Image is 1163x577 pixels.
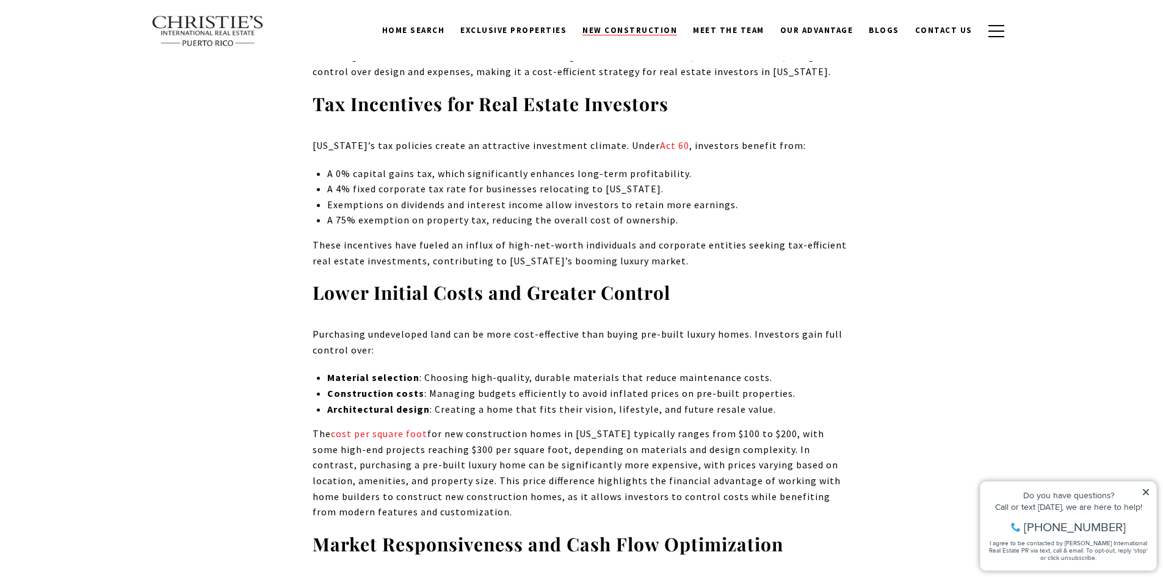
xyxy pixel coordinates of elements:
span: New Construction [582,25,677,35]
p: These incentives have fueled an influx of high-net-worth individuals and corporate entities seeki... [313,238,851,269]
div: Call or text [DATE], we are here to help! [13,39,176,48]
a: New Construction [574,19,685,42]
p: [US_STATE]’s tax policies create an attractive investment climate. Under , investors benefit from: [313,138,851,154]
span: I agree to be contacted by [PERSON_NAME] International Real Estate PR via text, call & email. To ... [15,75,174,98]
a: Our Advantage [772,19,861,42]
a: Home Search [374,19,453,42]
li: A 4% fixed corporate tax rate for businesses relocating to [US_STATE]. [327,181,850,197]
p: Purchasing undeveloped land can be more cost-effective than buying pre-built luxury homes. Invest... [313,327,851,358]
li: : Creating a home that fits their vision, lifestyle, and future resale value. [327,402,850,418]
a: Meet the Team [685,19,772,42]
img: Christie's International Real Estate text transparent background [151,15,265,47]
div: Do you have questions? [13,27,176,36]
strong: Architectural design [327,403,430,415]
button: button [980,13,1012,49]
strong: Lower Initial Costs and Greater Control [313,280,670,305]
a: Blogs [861,19,907,42]
a: Contact Us [907,19,980,42]
span: Blogs [869,25,899,35]
span: Exclusive Properties [460,25,567,35]
span: Our Advantage [780,25,853,35]
li: A 0% capital gains tax, which significantly enhances long-term profitability. [327,166,850,182]
strong: Tax Incentives for Real Estate Investors [313,92,668,116]
p: Investing in new construction offers financial advantages such as tax incentives, lower initial c... [313,49,851,80]
span: Contact Us [915,25,973,35]
li: Exemptions on dividends and interest income allow investors to retain more earnings. [327,197,850,213]
strong: Material selection [327,371,419,383]
a: Exclusive Properties [452,19,574,42]
strong: Market Responsiveness and Cash Flow Optimization [313,532,783,556]
li: A 75% exemption on property tax, reducing the overall cost of ownership. [327,212,850,228]
strong: Construction costs [327,387,424,399]
a: Act 60 - open in a new tab [660,139,689,151]
li: : Managing budgets efficiently to avoid inflated prices on pre-built properties. [327,386,850,402]
p: The for new construction homes in [US_STATE] typically ranges from $100 to $200, with some high-e... [313,426,851,520]
li: : Choosing high-quality, durable materials that reduce maintenance costs. [327,370,850,386]
span: [PHONE_NUMBER] [50,57,152,70]
a: cost per square foot - open in a new tab [331,427,427,440]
